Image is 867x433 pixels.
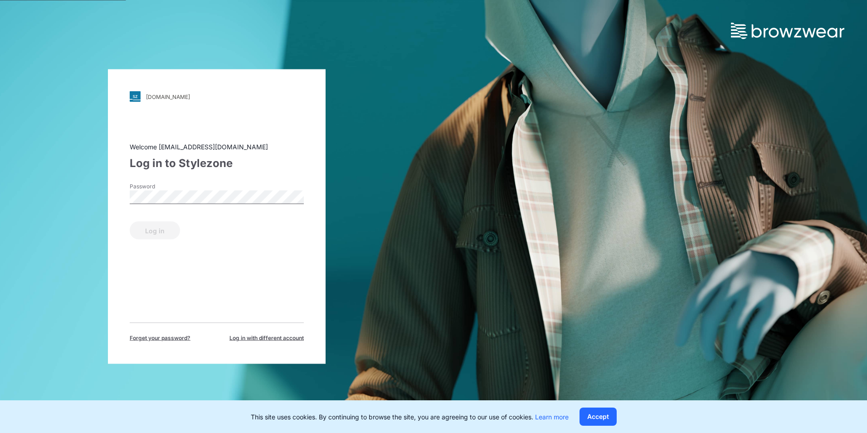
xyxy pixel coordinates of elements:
button: Accept [580,408,617,426]
div: [DOMAIN_NAME] [146,93,190,100]
label: Password [130,182,193,191]
p: This site uses cookies. By continuing to browse the site, you are agreeing to our use of cookies. [251,412,569,422]
div: Welcome [EMAIL_ADDRESS][DOMAIN_NAME] [130,142,304,152]
div: Log in to Stylezone [130,155,304,172]
img: svg+xml;base64,PHN2ZyB3aWR0aD0iMjgiIGhlaWdodD0iMjgiIHZpZXdCb3g9IjAgMCAyOCAyOCIgZmlsbD0ibm9uZSIgeG... [130,91,141,102]
img: browzwear-logo.73288ffb.svg [731,23,844,39]
a: Learn more [535,413,569,421]
span: Forget your password? [130,334,190,342]
span: Log in with different account [229,334,304,342]
a: [DOMAIN_NAME] [130,91,304,102]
